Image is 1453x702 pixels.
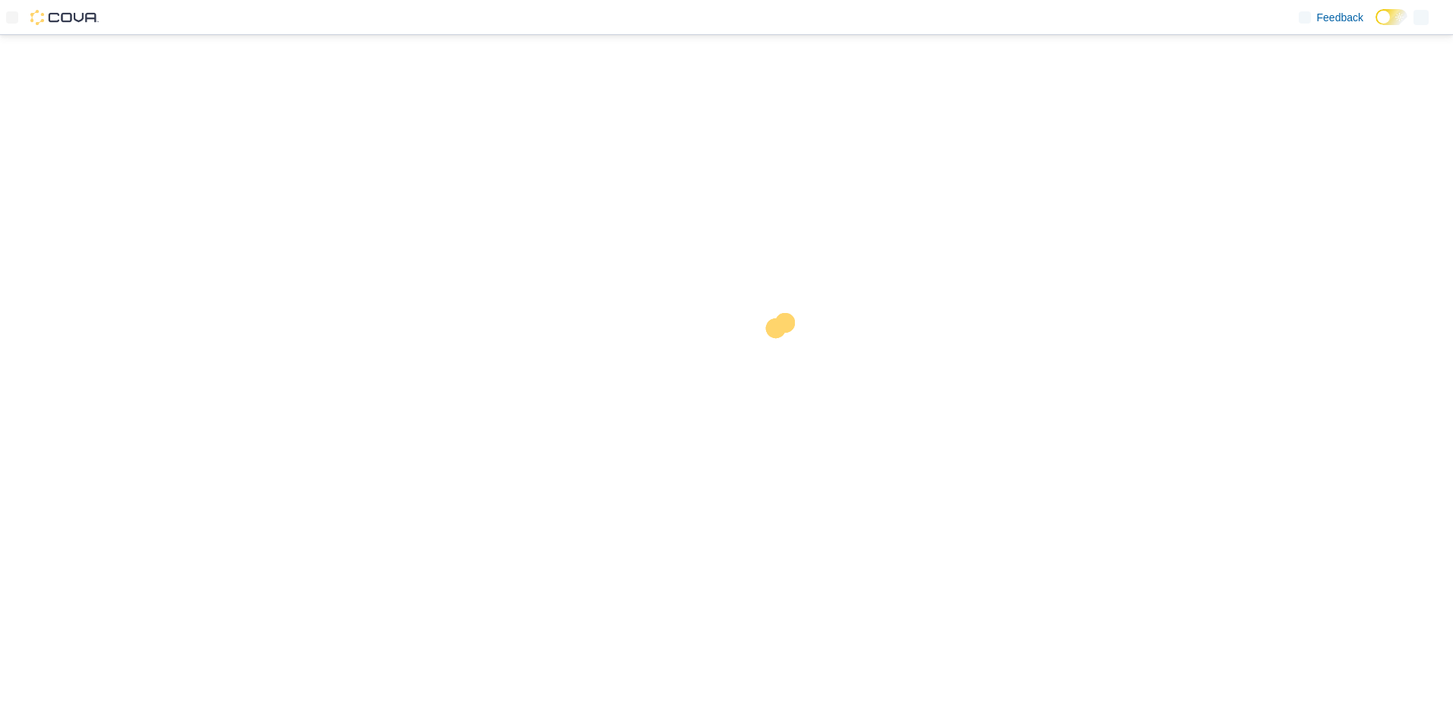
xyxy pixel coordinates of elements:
img: Cova [30,10,99,25]
a: Feedback [1293,2,1369,33]
span: Dark Mode [1375,25,1376,26]
img: cova-loader [726,302,840,416]
input: Dark Mode [1375,9,1407,25]
span: Feedback [1317,10,1363,25]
